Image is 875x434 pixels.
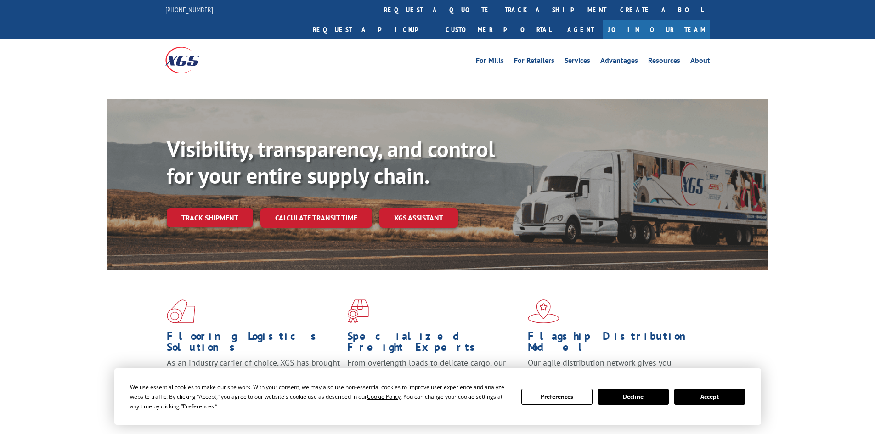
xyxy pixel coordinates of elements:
a: Calculate transit time [260,208,372,228]
a: For Mills [476,57,504,67]
a: Agent [558,20,603,39]
button: Accept [674,389,745,405]
a: Services [565,57,590,67]
a: XGS ASSISTANT [379,208,458,228]
div: Cookie Consent Prompt [114,368,761,425]
span: Preferences [183,402,214,410]
img: xgs-icon-focused-on-flooring-red [347,299,369,323]
a: Advantages [600,57,638,67]
span: Our agile distribution network gives you nationwide inventory management on demand. [528,357,697,379]
button: Decline [598,389,669,405]
a: Resources [648,57,680,67]
span: As an industry carrier of choice, XGS has brought innovation and dedication to flooring logistics... [167,357,340,390]
a: Customer Portal [439,20,558,39]
button: Preferences [521,389,592,405]
h1: Flooring Logistics Solutions [167,331,340,357]
a: Request a pickup [306,20,439,39]
h1: Flagship Distribution Model [528,331,701,357]
p: From overlength loads to delicate cargo, our experienced staff knows the best way to move your fr... [347,357,521,398]
a: For Retailers [514,57,554,67]
img: xgs-icon-total-supply-chain-intelligence-red [167,299,195,323]
div: We use essential cookies to make our site work. With your consent, we may also use non-essential ... [130,382,510,411]
a: Track shipment [167,208,253,227]
h1: Specialized Freight Experts [347,331,521,357]
b: Visibility, transparency, and control for your entire supply chain. [167,135,495,190]
img: xgs-icon-flagship-distribution-model-red [528,299,559,323]
a: Join Our Team [603,20,710,39]
span: Cookie Policy [367,393,401,400]
a: [PHONE_NUMBER] [165,5,213,14]
a: About [690,57,710,67]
